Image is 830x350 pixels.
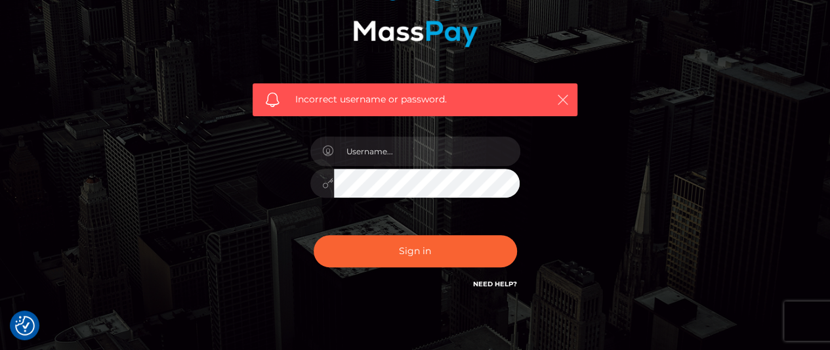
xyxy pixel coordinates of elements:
[314,235,517,267] button: Sign in
[15,316,35,336] img: Revisit consent button
[15,316,35,336] button: Consent Preferences
[334,137,520,166] input: Username...
[473,280,517,288] a: Need Help?
[295,93,535,106] span: Incorrect username or password.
